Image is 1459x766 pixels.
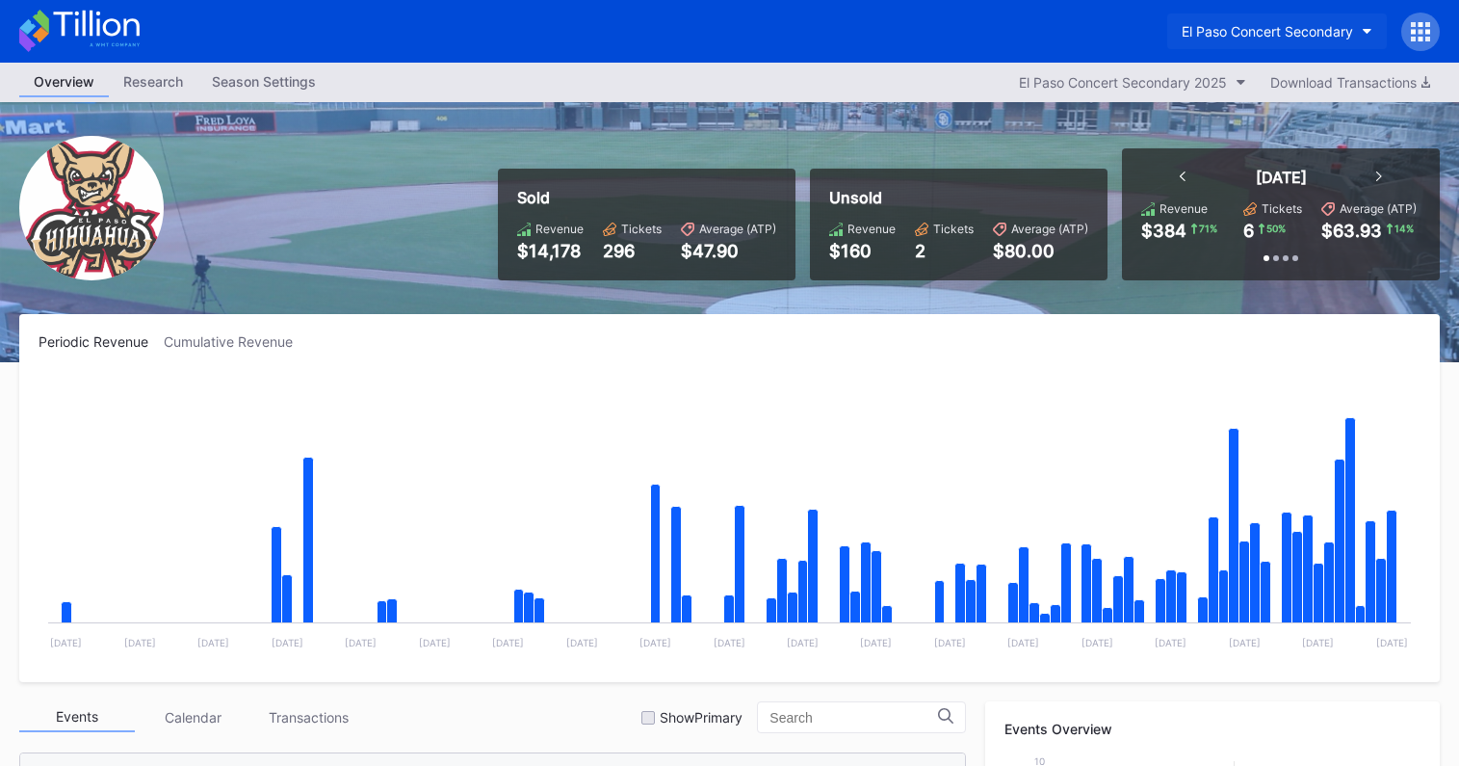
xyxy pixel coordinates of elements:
text: [DATE] [714,637,745,648]
div: Show Primary [660,709,743,726]
div: $14,178 [517,241,584,261]
text: [DATE] [787,637,819,648]
div: Periodic Revenue [39,333,164,350]
div: El Paso Concert Secondary [1182,23,1353,40]
div: 2 [915,241,974,261]
div: Cumulative Revenue [164,333,308,350]
div: Calendar [135,702,250,732]
text: [DATE] [345,637,377,648]
a: Research [109,67,197,97]
div: $160 [829,241,896,261]
div: Unsold [829,188,1088,207]
div: Events [19,702,135,732]
div: Events Overview [1004,721,1420,737]
button: El Paso Concert Secondary 2025 [1009,69,1256,95]
text: [DATE] [1376,637,1408,648]
div: Research [109,67,197,95]
div: 6 [1243,221,1254,241]
a: Season Settings [197,67,330,97]
text: [DATE] [1007,637,1039,648]
div: 14 % [1393,221,1416,236]
svg: Chart title [39,374,1420,663]
div: $384 [1141,221,1186,241]
text: [DATE] [639,637,671,648]
text: [DATE] [492,637,524,648]
a: Overview [19,67,109,97]
div: Season Settings [197,67,330,95]
div: Average (ATP) [699,222,776,236]
div: Transactions [250,702,366,732]
text: [DATE] [860,637,892,648]
button: El Paso Concert Secondary [1167,13,1387,49]
div: El Paso Concert Secondary 2025 [1019,74,1227,91]
div: Average (ATP) [1340,201,1417,216]
text: [DATE] [419,637,451,648]
div: 71 % [1197,221,1219,236]
text: [DATE] [197,637,229,648]
div: [DATE] [1256,168,1307,187]
div: Revenue [1159,201,1208,216]
div: Tickets [1262,201,1302,216]
button: Download Transactions [1261,69,1440,95]
text: [DATE] [50,637,82,648]
img: El_Paso_Chihuahuas.svg [19,136,164,280]
div: 296 [603,241,662,261]
div: $63.93 [1321,221,1382,241]
text: [DATE] [1081,637,1113,648]
text: [DATE] [1302,637,1334,648]
div: Average (ATP) [1011,222,1088,236]
text: [DATE] [1155,637,1186,648]
div: $80.00 [993,241,1088,261]
div: 50 % [1264,221,1288,236]
div: Revenue [535,222,584,236]
div: Tickets [933,222,974,236]
text: [DATE] [1229,637,1261,648]
div: Download Transactions [1270,74,1430,91]
div: Sold [517,188,776,207]
input: Search [769,710,938,726]
div: Tickets [621,222,662,236]
div: $47.90 [681,241,776,261]
text: [DATE] [566,637,598,648]
text: [DATE] [124,637,156,648]
div: Revenue [847,222,896,236]
text: [DATE] [934,637,966,648]
text: [DATE] [272,637,303,648]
